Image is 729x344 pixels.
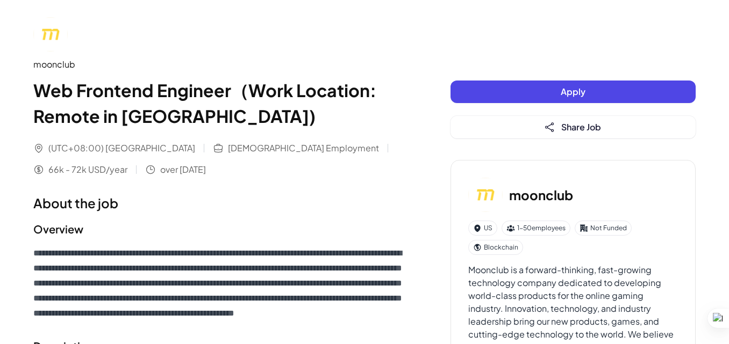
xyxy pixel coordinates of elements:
div: Blockchain [468,240,523,255]
h1: About the job [33,193,408,213]
img: mo [33,17,68,52]
span: over [DATE] [160,163,206,176]
span: Share Job [561,121,601,133]
h3: moonclub [509,185,573,204]
span: [DEMOGRAPHIC_DATA] Employment [228,142,379,155]
div: Not Funded [575,221,632,236]
h1: Web Frontend Engineer（Work Location: Remote in [GEOGRAPHIC_DATA]) [33,77,408,129]
img: mo [468,178,503,212]
div: US [468,221,497,236]
h2: Overview [33,221,408,237]
span: (UTC+08:00) [GEOGRAPHIC_DATA] [48,142,195,155]
div: moonclub [33,58,408,71]
span: 66k - 72k USD/year [48,163,127,176]
span: Apply [561,86,585,97]
button: Apply [451,80,696,103]
div: 1-50 employees [502,221,570,236]
button: Share Job [451,116,696,138]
